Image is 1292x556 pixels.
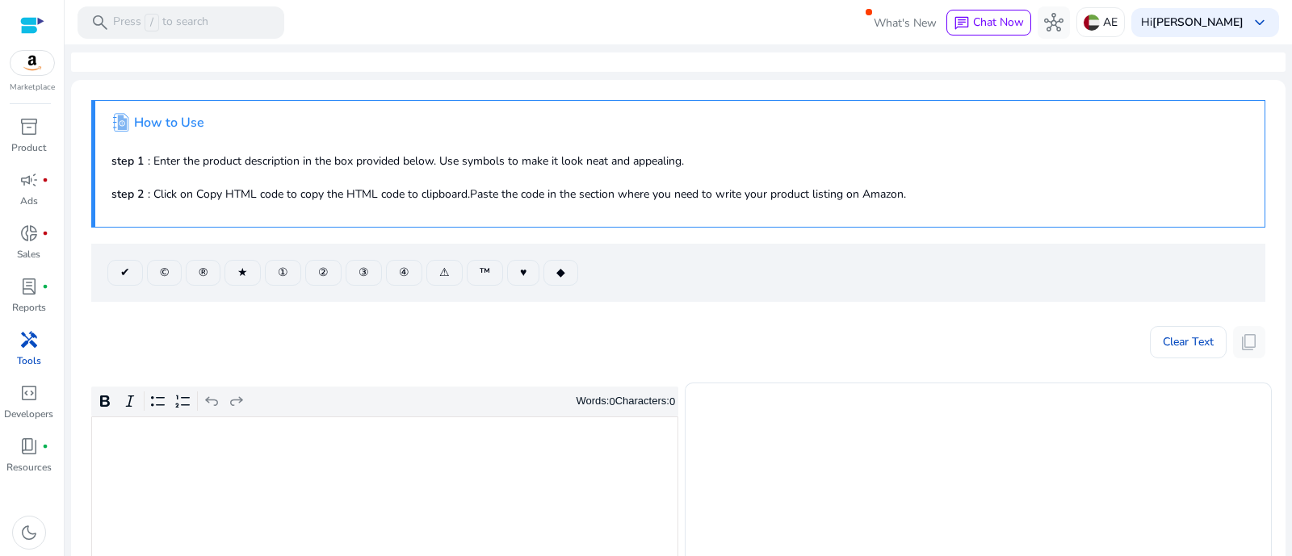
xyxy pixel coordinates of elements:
button: ⚠ [426,260,463,286]
span: ★ [237,264,248,281]
p: Sales [17,247,40,261]
p: : Click on Copy HTML code to copy the HTML code to clipboard.Paste the code in the section where ... [111,186,1248,203]
p: Resources [6,460,52,474]
span: donut_small [19,224,39,243]
span: What's New [874,9,937,37]
span: ◆ [556,264,565,281]
div: Editor toolbar [91,387,678,417]
span: fiber_manual_record [42,283,48,290]
span: dark_mode [19,523,39,542]
p: Marketplace [10,82,55,94]
button: hub [1038,6,1070,39]
span: ⚠ [439,264,450,281]
p: Developers [4,407,53,421]
b: [PERSON_NAME] [1152,15,1244,30]
img: ae.svg [1084,15,1100,31]
span: © [160,264,169,281]
span: handyman [19,330,39,349]
label: 0 [669,395,675,408]
button: Clear Text [1150,326,1227,358]
p: Reports [12,300,46,315]
span: ® [199,264,208,281]
span: ™ [480,264,490,281]
span: book_4 [19,437,39,456]
b: step 1 [111,153,144,169]
p: Hi [1141,17,1244,28]
span: ① [278,264,288,281]
span: keyboard_arrow_down [1250,13,1269,32]
button: ★ [224,260,261,286]
h4: How to Use [134,115,204,131]
span: Clear Text [1163,326,1214,358]
p: Ads [20,194,38,208]
button: ◆ [543,260,578,286]
span: campaign [19,170,39,190]
div: Words: Characters: [577,391,676,412]
img: amazon.svg [10,51,54,75]
p: AE [1103,8,1118,36]
button: ✔ [107,260,143,286]
button: ™ [467,260,503,286]
span: hub [1044,13,1063,32]
span: / [145,14,159,31]
p: Tools [17,353,41,368]
p: Press to search [113,14,208,31]
button: © [147,260,182,286]
button: chatChat Now [946,10,1031,36]
button: ② [305,260,342,286]
p: Product [11,140,46,155]
span: ③ [359,264,369,281]
span: ② [318,264,329,281]
span: inventory_2 [19,117,39,136]
span: search [90,13,110,32]
span: fiber_manual_record [42,443,48,449]
span: ④ [399,264,409,281]
label: 0 [609,395,615,408]
span: code_blocks [19,383,39,403]
button: ♥ [507,260,539,286]
span: chat [954,15,970,31]
button: ④ [386,260,422,286]
b: step 2 [111,186,144,202]
button: ® [186,260,220,286]
span: lab_profile [19,277,39,296]
span: fiber_manual_record [42,177,48,183]
button: ③ [346,260,382,286]
span: fiber_manual_record [42,230,48,236]
p: : Enter the product description in the box provided below. Use symbols to make it look neat and a... [111,153,1248,169]
span: ✔ [120,264,130,281]
span: Chat Now [973,15,1024,30]
span: ♥ [520,264,526,281]
button: ① [265,260,301,286]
